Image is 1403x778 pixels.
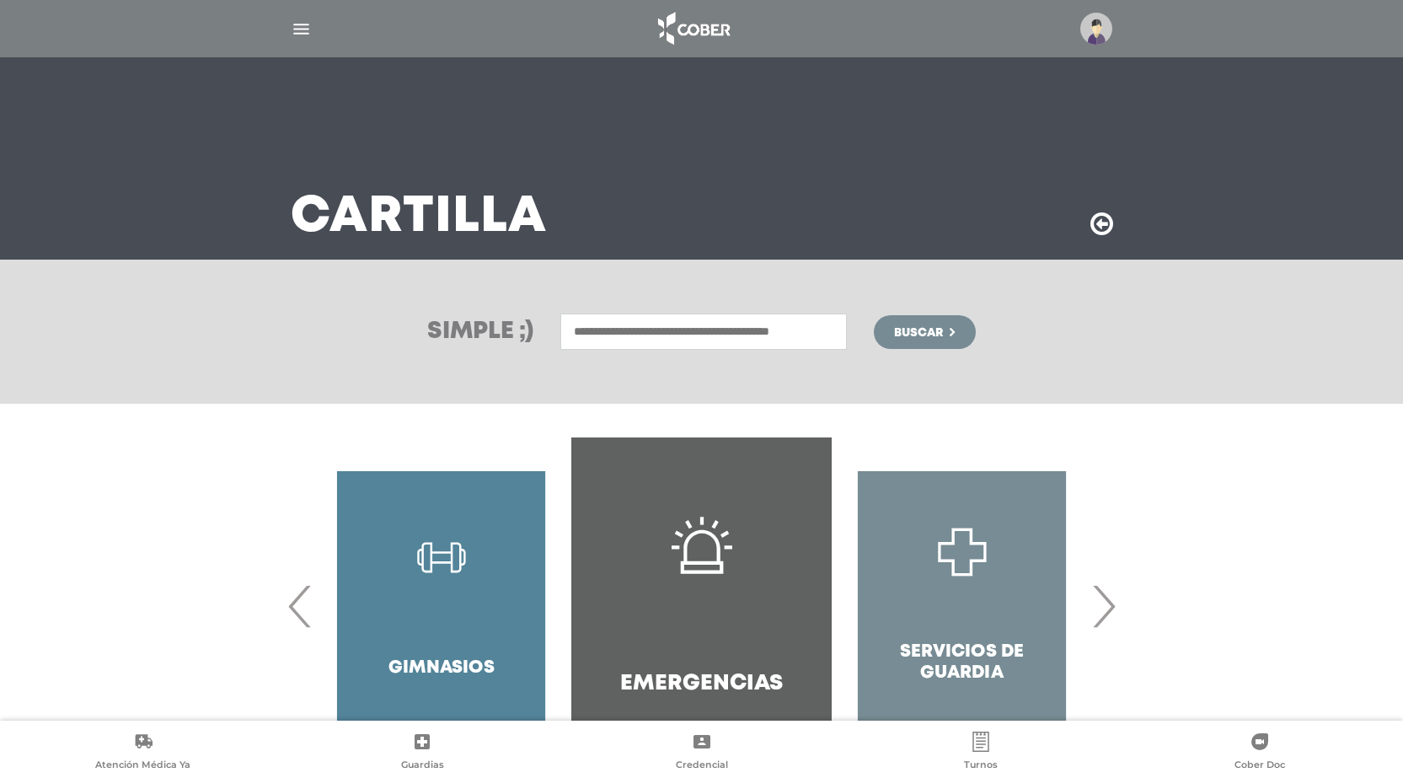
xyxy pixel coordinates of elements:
span: Turnos [964,759,998,774]
a: Guardias [282,732,561,775]
span: Buscar [894,327,943,339]
h4: Emergencias [620,671,783,697]
span: Credencial [676,759,728,774]
span: Atención Médica Ya [95,759,190,774]
button: Buscar [874,315,975,349]
h3: Simple ;) [427,320,533,344]
img: Cober_menu-lines-white.svg [291,19,312,40]
span: Cober Doc [1234,759,1285,774]
a: Atención Médica Ya [3,732,282,775]
a: Cober Doc [1121,732,1400,775]
img: logo_cober_home-white.png [649,8,737,49]
a: Turnos [841,732,1120,775]
span: Guardias [401,759,444,774]
a: Emergencias [571,437,832,775]
a: Credencial [562,732,841,775]
h3: Cartilla [291,196,547,239]
span: Next [1087,561,1120,652]
img: profile-placeholder.svg [1080,13,1112,45]
span: Previous [284,561,317,652]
